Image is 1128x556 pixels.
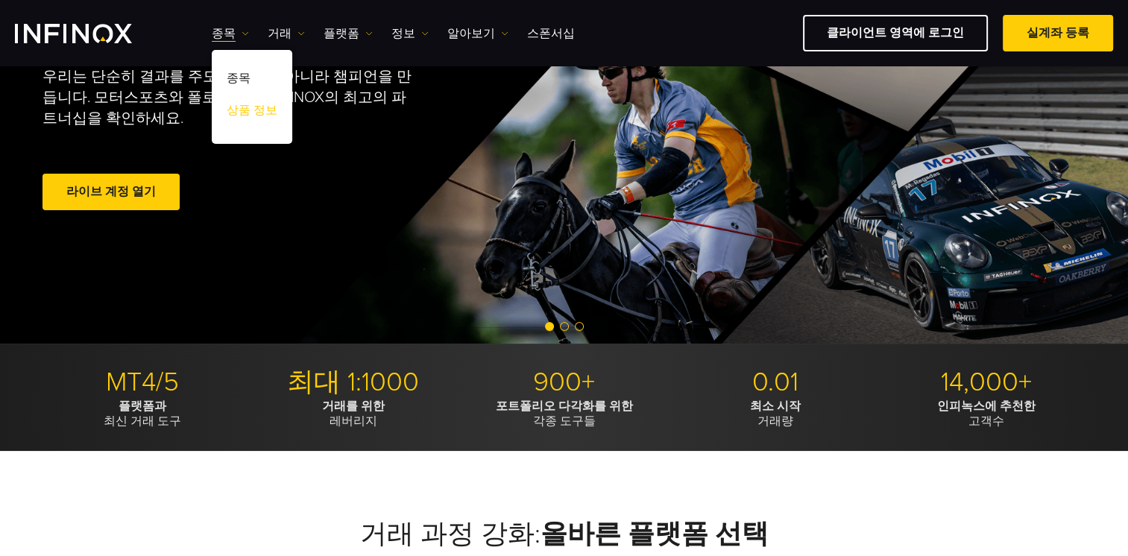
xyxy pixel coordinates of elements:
a: 거래 [268,25,305,42]
strong: 올바른 플랫폼 선택 [541,518,769,550]
p: 0.01 [675,366,875,399]
div: 섬세함. 열정. [42,26,512,238]
span: Go to slide 3 [575,322,584,331]
span: Go to slide 1 [545,322,554,331]
p: 900+ [464,366,664,399]
strong: 최소 시작 [750,399,801,414]
a: 상품 정보 [212,97,292,129]
p: 고객수 [886,399,1086,429]
a: 클라이언트 영역에 로그인 [803,15,988,51]
strong: 포트폴리오 다각화를 위한 [496,399,633,414]
a: 스폰서십 [527,25,575,42]
a: 알아보기 [447,25,508,42]
a: 플랫폼 [324,25,373,42]
a: 종목 [212,65,292,97]
p: 거래량 [675,399,875,429]
h2: 거래 과정 강화: [42,518,1086,551]
a: INFINOX Logo [15,24,167,43]
p: 최신 거래 도구 [42,399,242,429]
a: 정보 [391,25,429,42]
a: 실계좌 등록 [1003,15,1113,51]
p: 레버리지 [253,399,453,429]
strong: 플랫폼과 [119,399,166,414]
p: 각종 도구들 [464,399,664,429]
p: 최대 1:1000 [253,366,453,399]
p: 우리는 단순히 결과를 주도하는 것이 아니라 챔피언을 만듭니다. 모터스포츠와 폴로에 걸친 INFINOX의 최고의 파트너십을 확인하세요. [42,66,418,129]
strong: 거래를 위한 [322,399,385,414]
a: 종목 [212,25,249,42]
p: MT4/5 [42,366,242,399]
a: 라이브 계정 열기 [42,174,180,210]
p: 14,000+ [886,366,1086,399]
strong: 인피녹스에 추천한 [937,399,1036,414]
span: Go to slide 2 [560,322,569,331]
